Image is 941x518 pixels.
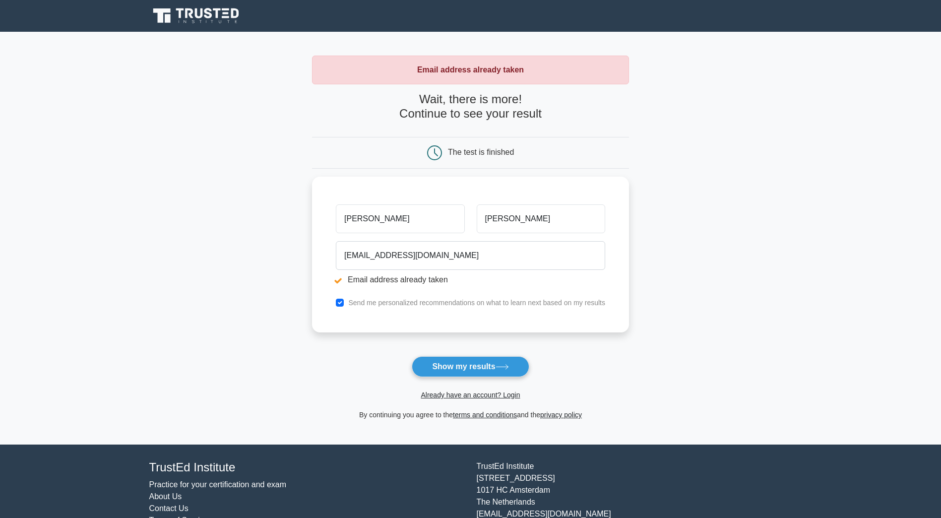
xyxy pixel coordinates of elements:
[149,492,182,501] a: About Us
[421,391,520,399] a: Already have an account? Login
[149,504,188,513] a: Contact Us
[336,204,464,233] input: First name
[412,356,529,377] button: Show my results
[477,204,605,233] input: Last name
[417,65,524,74] strong: Email address already taken
[336,241,605,270] input: Email
[448,148,514,156] div: The test is finished
[348,299,605,307] label: Send me personalized recommendations on what to learn next based on my results
[453,411,517,419] a: terms and conditions
[336,274,605,286] li: Email address already taken
[540,411,582,419] a: privacy policy
[149,480,287,489] a: Practice for your certification and exam
[149,460,465,475] h4: TrustEd Institute
[306,409,635,421] div: By continuing you agree to the and the
[312,92,629,121] h4: Wait, there is more! Continue to see your result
